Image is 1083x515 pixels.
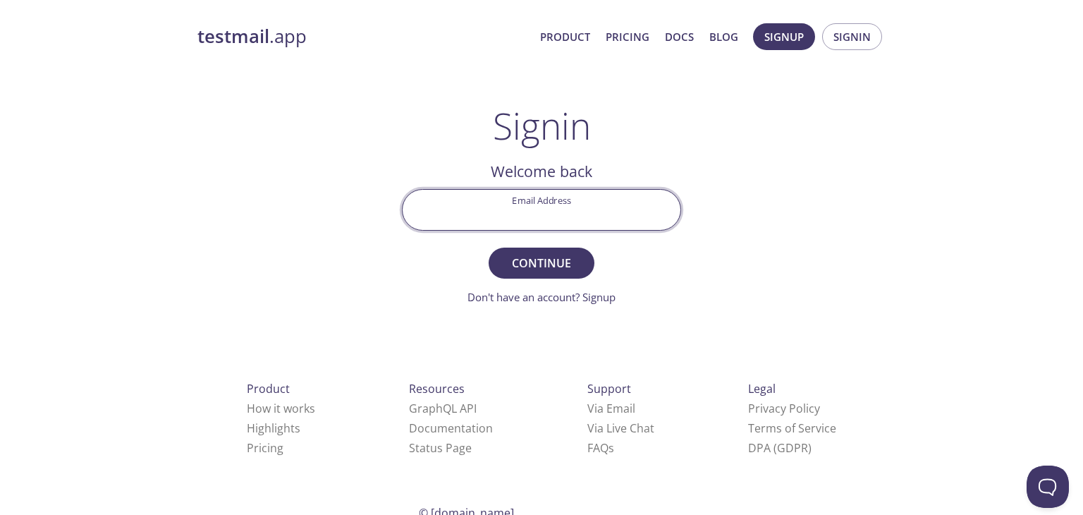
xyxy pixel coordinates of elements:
button: Signup [753,23,815,50]
a: testmail.app [197,25,529,49]
a: Documentation [409,420,493,436]
a: Via Email [587,401,635,416]
span: Legal [748,381,776,396]
a: Highlights [247,420,300,436]
a: Docs [665,28,694,46]
button: Signin [822,23,882,50]
a: Terms of Service [748,420,836,436]
a: Product [540,28,590,46]
span: Product [247,381,290,396]
h2: Welcome back [402,159,681,183]
strong: testmail [197,24,269,49]
span: Signin [833,28,871,46]
a: Via Live Chat [587,420,654,436]
a: Status Page [409,440,472,456]
a: Pricing [247,440,283,456]
h1: Signin [493,104,591,147]
span: Support [587,381,631,396]
a: Don't have an account? Signup [467,290,616,304]
a: How it works [247,401,315,416]
a: FAQ [587,440,614,456]
button: Continue [489,248,594,279]
span: s [608,440,614,456]
a: GraphQL API [409,401,477,416]
a: DPA (GDPR) [748,440,812,456]
a: Privacy Policy [748,401,820,416]
a: Pricing [606,28,649,46]
span: Signup [764,28,804,46]
a: Blog [709,28,738,46]
iframe: Help Scout Beacon - Open [1027,466,1069,508]
span: Resources [409,381,465,396]
span: Continue [504,253,579,273]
